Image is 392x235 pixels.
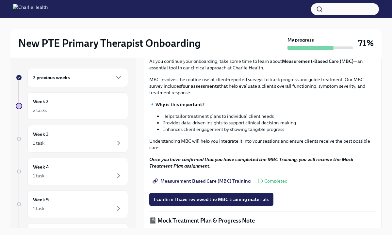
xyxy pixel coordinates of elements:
button: I confirm I have reviewed the MBC training materials [149,193,273,206]
h6: Week 4 [33,163,49,171]
li: Provides data-driven insights to support clinical decision-making [162,119,376,126]
div: 1 task [33,172,44,179]
span: Measurement Based Care (MBC) Training [154,178,251,184]
p: 📓 Mock Treatment Plan & Progress Note [149,217,376,225]
p: MBC involves the routine use of client-reported surveys to track progress and guide treatment. Ou... [149,76,376,96]
strong: My progress [287,37,314,43]
img: CharlieHealth [13,4,48,14]
strong: Why is this important? [155,101,204,107]
p: As you continue your onboarding, take some time to learn about —an essential tool in our clinical... [149,58,376,71]
span: Completed [264,179,287,184]
li: Helps tailor treatment plans to individual client needs [162,113,376,119]
a: Week 41 task [16,158,128,185]
div: 2 tasks [33,107,47,114]
div: 2 previous weeks [27,68,128,87]
h6: Week 2 [33,98,49,105]
a: Week 31 task [16,125,128,153]
h6: 2 previous weeks [33,74,70,81]
div: 1 task [33,140,44,146]
span: I confirm I have reviewed the MBC training materials [154,196,269,203]
p: 🔹 [149,101,376,108]
div: 1 task [33,205,44,212]
h6: Week 5 [33,196,49,203]
a: Week 22 tasks [16,92,128,120]
h2: New PTE Primary Therapist Onboarding [18,37,201,50]
h3: 71% [358,37,374,49]
p: Understanding MBC will help you integrate it into your sessions and ensure clients receive the be... [149,138,376,151]
strong: four assessments [181,83,219,89]
a: Week 51 task [16,190,128,218]
h6: Week 3 [33,131,49,138]
li: Enhances client engagement by showing tangible progress [162,126,376,133]
a: Measurement Based Care (MBC) Training [149,174,255,188]
strong: Once you have confirmed that you have completed the MBC Training, you will receive the Mock Treat... [149,156,353,169]
strong: Measurement-Based Care (MBC) [282,58,353,64]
